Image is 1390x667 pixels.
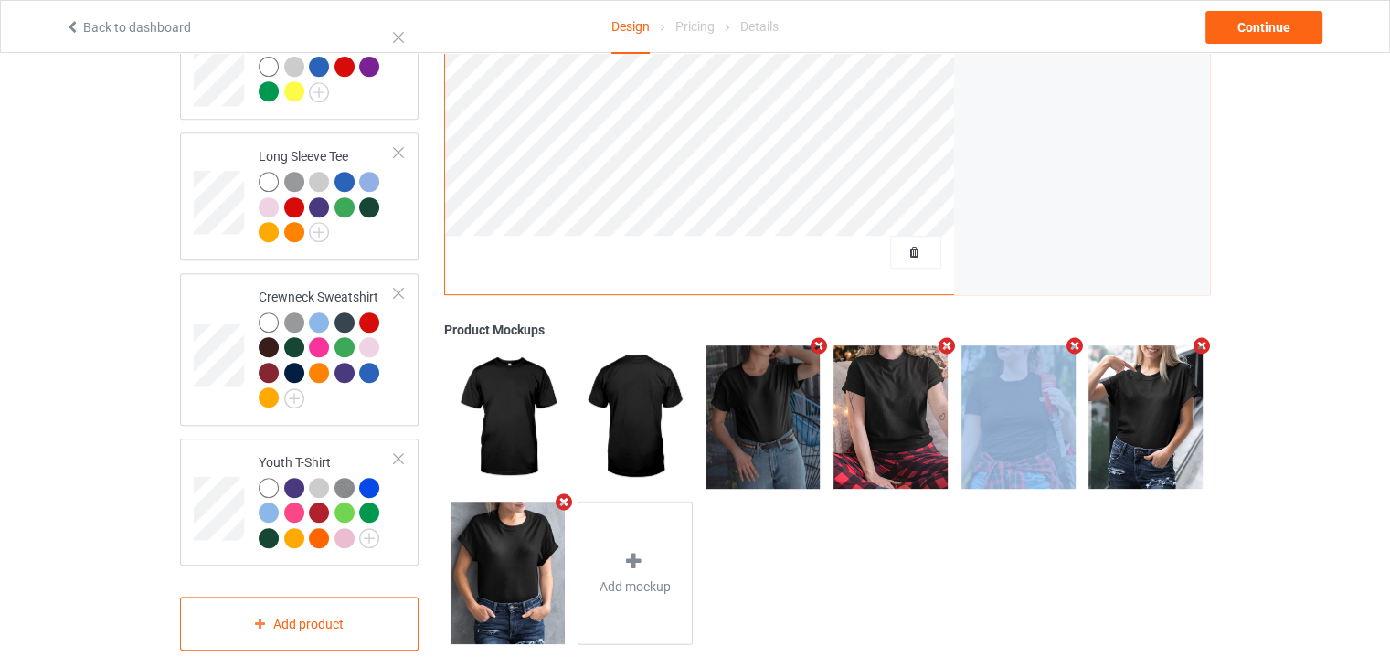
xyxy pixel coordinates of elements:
[578,501,693,644] div: Add mockup
[675,1,715,52] div: Pricing
[451,345,565,488] img: regular.jpg
[451,501,565,643] img: regular.jpg
[65,20,191,35] a: Back to dashboard
[309,82,329,102] img: svg+xml;base64,PD94bWwgdmVyc2lvbj0iMS4wIiBlbmNvZGluZz0iVVRGLTgiPz4KPHN2ZyB3aWR0aD0iMjJweCIgaGVpZ2...
[961,345,1076,488] img: regular.jpg
[259,288,395,407] div: Crewneck Sweatshirt
[334,478,355,498] img: heather_texture.png
[1191,336,1214,355] i: Remove mockup
[180,597,419,651] div: Add product
[578,345,692,488] img: regular.jpg
[935,336,958,355] i: Remove mockup
[284,388,304,408] img: svg+xml;base64,PD94bWwgdmVyc2lvbj0iMS4wIiBlbmNvZGluZz0iVVRGLTgiPz4KPHN2ZyB3aWR0aD0iMjJweCIgaGVpZ2...
[359,528,379,548] img: svg+xml;base64,PD94bWwgdmVyc2lvbj0iMS4wIiBlbmNvZGluZz0iVVRGLTgiPz4KPHN2ZyB3aWR0aD0iMjJweCIgaGVpZ2...
[1063,336,1086,355] i: Remove mockup
[259,147,395,241] div: Long Sleeve Tee
[808,336,831,355] i: Remove mockup
[444,321,1210,339] div: Product Mockups
[706,345,820,488] img: regular.jpg
[180,17,419,120] div: V-Neck T-Shirt
[1088,345,1203,488] img: regular.jpg
[309,222,329,242] img: svg+xml;base64,PD94bWwgdmVyc2lvbj0iMS4wIiBlbmNvZGluZz0iVVRGLTgiPz4KPHN2ZyB3aWR0aD0iMjJweCIgaGVpZ2...
[833,345,948,488] img: regular.jpg
[740,1,779,52] div: Details
[600,577,671,595] span: Add mockup
[259,453,395,547] div: Youth T-Shirt
[180,273,419,426] div: Crewneck Sweatshirt
[611,1,650,54] div: Design
[259,32,395,101] div: V-Neck T-Shirt
[1205,11,1322,44] div: Continue
[552,492,575,511] i: Remove mockup
[180,439,419,566] div: Youth T-Shirt
[180,132,419,260] div: Long Sleeve Tee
